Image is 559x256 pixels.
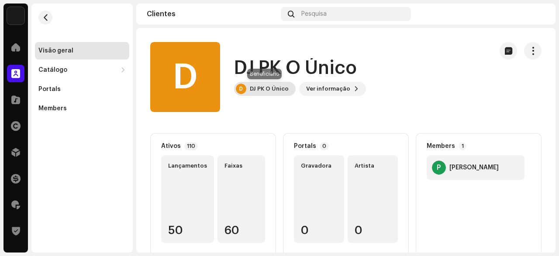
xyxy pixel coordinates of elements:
div: DJ PK O Único [250,85,289,92]
div: Catálogo [38,67,67,74]
div: Visão geral [38,47,73,54]
p-badge: 0 [320,142,329,150]
div: D [150,42,220,112]
div: Lançamentos [168,162,207,169]
img: 71bf27a5-dd94-4d93-852c-61362381b7db [7,7,24,25]
div: Portals [38,86,61,93]
div: D [236,84,246,94]
div: Gravadora [301,162,337,169]
div: Ativos [161,143,181,150]
div: Members [38,105,67,112]
re-m-nav-item: Portals [35,81,129,98]
div: Portals [294,143,316,150]
p-badge: 110 [184,142,198,150]
div: P [432,161,446,175]
div: Members [427,143,455,150]
p-badge: 1 [459,142,466,150]
span: Pesquisa [301,11,327,18]
button: Ver informação [299,82,366,96]
re-m-nav-item: Members [35,100,129,117]
div: Artista [355,162,391,169]
h1: DJ PK O Único [234,58,357,78]
div: Faixas [224,162,258,169]
div: Clientes [147,11,277,18]
span: Ver informação [306,80,350,98]
img: 7b092bcd-1f7b-44aa-9736-f4bc5021b2f1 [531,7,545,21]
re-m-nav-dropdown: Catálogo [35,61,129,79]
div: PATRICK COSTA [449,164,499,171]
re-m-nav-item: Visão geral [35,42,129,60]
